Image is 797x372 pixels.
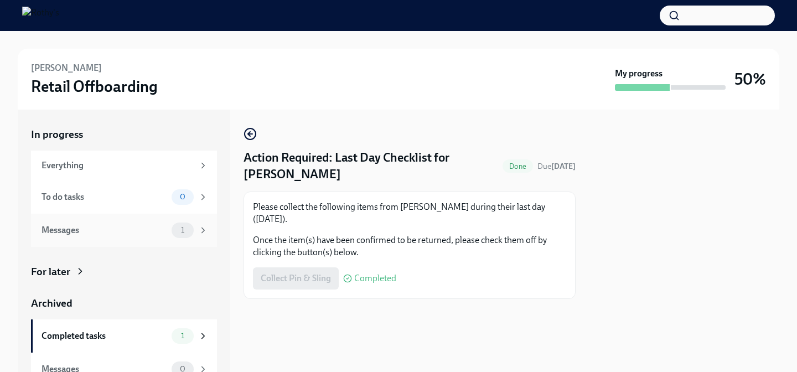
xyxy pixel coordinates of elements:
[31,127,217,142] a: In progress
[537,161,576,172] span: August 27th, 2025 09:00
[31,319,217,353] a: Completed tasks1
[42,159,194,172] div: Everything
[31,265,70,279] div: For later
[253,234,566,259] p: Once the item(s) have been confirmed to be returned, please check them off by clicking the button...
[253,201,566,225] p: Please collect the following items from [PERSON_NAME] during their last day ([DATE]).
[354,274,396,283] span: Completed
[537,162,576,171] span: Due
[31,296,217,311] a: Archived
[31,151,217,180] a: Everything
[42,330,167,342] div: Completed tasks
[22,7,59,24] img: Rothy's
[42,224,167,236] div: Messages
[174,226,191,234] span: 1
[42,191,167,203] div: To do tasks
[173,193,192,201] span: 0
[31,76,158,96] h3: Retail Offboarding
[174,332,191,340] span: 1
[551,162,576,171] strong: [DATE]
[244,149,498,183] h4: Action Required: Last Day Checklist for [PERSON_NAME]
[31,265,217,279] a: For later
[615,68,663,80] strong: My progress
[31,62,102,74] h6: [PERSON_NAME]
[31,180,217,214] a: To do tasks0
[503,162,533,170] span: Done
[734,69,766,89] h3: 50%
[31,214,217,247] a: Messages1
